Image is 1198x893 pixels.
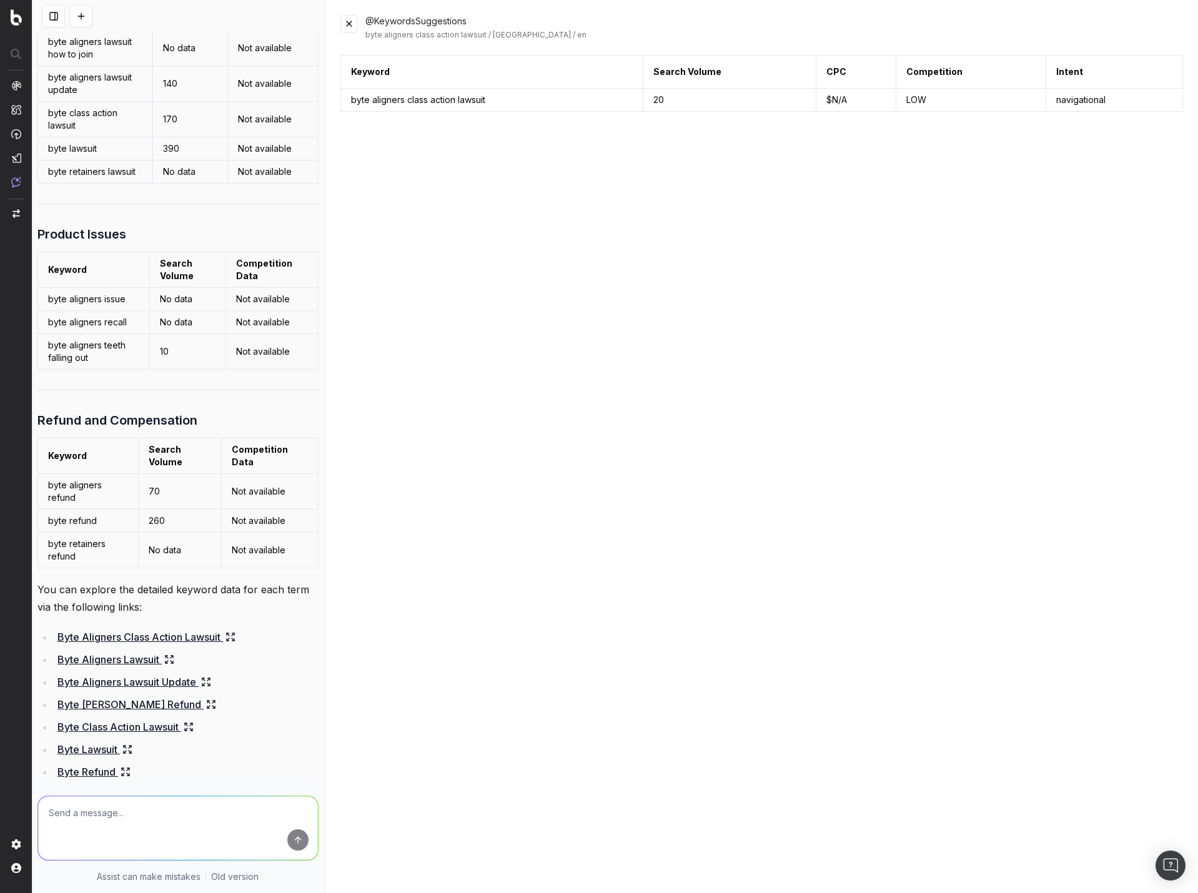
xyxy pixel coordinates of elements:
a: Byte Aligners Lawsuit Update [57,673,211,691]
div: byte aligners class action lawsuit / [GEOGRAPHIC_DATA] / en [365,30,1183,40]
td: byte aligners lawsuit update [38,66,153,102]
td: Competition Data [226,252,319,288]
a: Byte Lawsuit [57,741,132,758]
td: Not available [227,102,318,137]
img: Studio [11,153,21,163]
td: byte aligners class action lawsuit [340,89,643,112]
td: 10 [149,334,225,370]
td: Not available [221,474,318,510]
img: Assist [11,177,21,187]
td: Competition Data [221,438,318,474]
td: No data [153,31,227,66]
td: No data [138,533,221,568]
p: Assist can make mistakes [97,871,200,883]
td: Not available [221,533,318,568]
td: No data [153,160,227,184]
td: 70 [138,474,221,510]
a: Old version [211,871,259,883]
td: Not available [227,160,318,184]
img: Intelligence [11,104,21,115]
img: My account [11,863,21,873]
td: 390 [153,137,227,160]
td: byte lawsuit [38,137,153,160]
th: Keyword [340,56,643,89]
td: LOW [896,89,1046,112]
td: Not available [226,288,319,311]
img: Switch project [12,209,20,218]
div: Open Intercom Messenger [1156,851,1186,881]
td: 140 [153,66,227,102]
td: byte aligners issue [38,288,150,311]
td: Not available [227,137,318,160]
td: byte class action lawsuit [38,102,153,137]
p: You can explore the detailed keyword data for each term via the following links: [37,581,319,616]
img: Setting [11,839,21,849]
td: byte retainers refund [38,533,139,568]
a: Byte Aligners Lawsuit [57,651,174,668]
td: byte aligners lawsuit how to join [38,31,153,66]
td: Not available [227,66,318,102]
div: Intent [1056,66,1083,78]
td: byte aligners teeth falling out [38,334,150,370]
a: Byte [PERSON_NAME] Refund [57,696,216,713]
td: 170 [153,102,227,137]
td: Not available [226,311,319,334]
td: byte aligners recall [38,311,150,334]
td: No data [149,288,225,311]
td: 20 [643,89,816,112]
th: Competition [896,56,1046,89]
td: navigational [1046,89,1183,112]
th: CPC [816,56,896,89]
h3: Refund and Compensation [37,410,319,430]
td: $N/A [816,89,896,112]
td: Search Volume [138,438,221,474]
th: Search Volume [643,56,816,89]
td: No data [149,311,225,334]
td: byte aligners refund [38,474,139,510]
h3: Product Issues [37,224,319,244]
td: Not available [227,31,318,66]
td: byte retainers lawsuit [38,160,153,184]
td: Keyword [38,252,150,288]
td: Search Volume [149,252,225,288]
img: Analytics [11,81,21,91]
img: Botify logo [11,9,22,26]
td: Not available [221,510,318,533]
td: byte refund [38,510,139,533]
a: Byte Class Action Lawsuit [57,718,194,736]
a: Byte Aligners Class Action Lawsuit [57,628,235,646]
td: Not available [226,334,319,370]
td: 260 [138,510,221,533]
div: @KeywordsSuggestions [365,15,1183,40]
td: Keyword [38,438,139,474]
a: Byte Refund [57,763,131,781]
img: Activation [11,129,21,139]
